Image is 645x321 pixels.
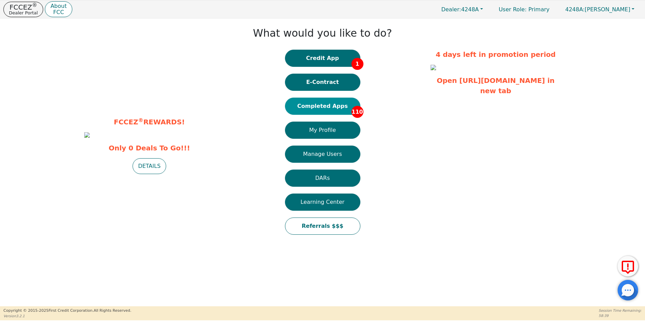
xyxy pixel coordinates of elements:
img: 1d1d3528-9f16-4150-8a01-ab98ffbd6164 [84,132,90,138]
button: FCCEZ®Dealer Portal [3,2,43,17]
button: 4248A:[PERSON_NAME] [558,4,642,15]
p: Copyright © 2015- 2025 First Credit Corporation. [3,308,131,314]
span: 1 [351,58,363,70]
button: Manage Users [285,146,360,163]
button: Completed Apps110 [285,98,360,115]
button: DARs [285,170,360,187]
button: Credit App1 [285,50,360,67]
p: Version 3.2.1 [3,313,131,319]
button: My Profile [285,122,360,139]
p: FCC [50,10,66,15]
p: Session Time Remaining: [599,308,642,313]
p: 4 days left in promotion period [431,49,561,60]
span: All Rights Reserved. [94,308,131,313]
button: Dealer:4248A [434,4,490,15]
img: ac9973a9-5ac1-4db6-8ae2-10154062b5f1 [431,65,436,70]
a: Open [URL][DOMAIN_NAME] in new tab [437,76,555,95]
sup: ® [138,117,143,123]
span: 4248A [441,6,479,13]
a: User Role: Primary [492,3,556,16]
sup: ® [32,2,37,8]
span: [PERSON_NAME] [565,6,630,13]
p: FCCEZ [9,4,38,11]
button: AboutFCC [45,1,72,17]
p: About [50,3,66,9]
button: E-Contract [285,74,360,91]
span: User Role : [499,6,526,13]
p: FCCEZ REWARDS! [84,117,214,127]
button: Learning Center [285,194,360,211]
p: Dealer Portal [9,11,38,15]
span: Only 0 Deals To Go!!! [84,143,214,153]
span: Dealer: [441,6,461,13]
p: 58:39 [599,313,642,318]
button: Referrals $$$ [285,218,360,235]
span: 110 [351,106,363,118]
button: Report Error to FCC [618,256,638,276]
span: 4248A: [565,6,585,13]
p: Primary [492,3,556,16]
h1: What would you like to do? [253,27,392,39]
button: DETAILS [133,158,166,174]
